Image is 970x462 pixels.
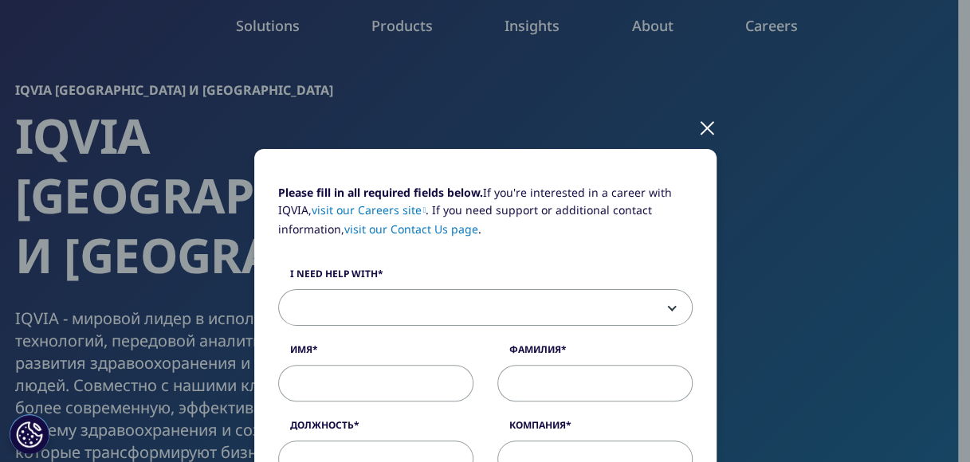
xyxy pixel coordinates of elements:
[312,202,426,217] a: visit our Careers site
[497,343,693,365] label: Фамилия
[278,418,473,440] label: Должность
[278,185,483,200] strong: Please fill in all required fields below.
[344,221,478,237] a: visit our Contact Us page
[497,418,693,440] label: Компания
[10,414,49,454] button: Настройки файлов cookie
[278,267,693,289] label: I need help with
[278,343,473,365] label: Имя
[278,184,693,250] p: If you're interested in a career with IQVIA, . If you need support or additional contact informat...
